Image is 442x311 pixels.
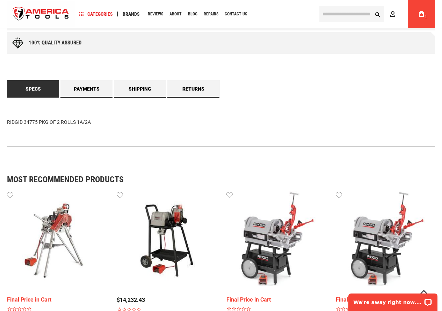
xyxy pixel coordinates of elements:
iframe: LiveChat chat widget [344,289,442,311]
span: Repairs [204,12,218,16]
div: 100% quality assured [29,40,81,46]
span: Blog [188,12,197,16]
strong: Most Recommended Products [7,175,411,184]
div: Final Price in Cart [226,297,326,303]
a: Reviews [145,9,166,19]
a: Brands [119,9,143,19]
img: RIDGID 29858 THREADING MACH 1224 220V NPT [336,191,435,290]
img: RIDGID 65902 Roll Grooving Machine Complete 230 V Model 918-I [117,191,216,290]
a: Categories [76,9,116,19]
span: About [169,12,182,16]
div: Final Price in Cart [7,297,106,303]
a: Shipping [114,80,166,98]
a: Blog [185,9,201,19]
button: Search [371,7,384,21]
a: Payments [60,80,113,98]
span: Reviews [148,12,163,16]
a: Returns [167,80,219,98]
div: Final Price in Cart [336,297,435,303]
img: America Tools [7,1,75,27]
img: RIDGID 26097 1/4" - 4" NPT HAMMER CHUCK MACHINE [226,191,326,290]
a: store logo [7,1,75,27]
img: RIDGID 95782 920 ROLL GROOVER WITH 2"- 6" SCH. 40, 8"-12" SCH. 40 AND 14"-16" STD. WALL ROLL SETS [7,191,106,290]
span: Contact Us [225,12,247,16]
span: 1 [425,15,427,19]
span: Categories [79,12,113,16]
span: $14,232.43 [117,297,145,303]
a: About [166,9,185,19]
div: RIDGID 34775 PKG OF 2 ROLLS 1A/2A [7,98,435,147]
a: Specs [7,80,59,98]
a: Contact Us [222,9,250,19]
a: Repairs [201,9,222,19]
span: Brands [123,12,140,16]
